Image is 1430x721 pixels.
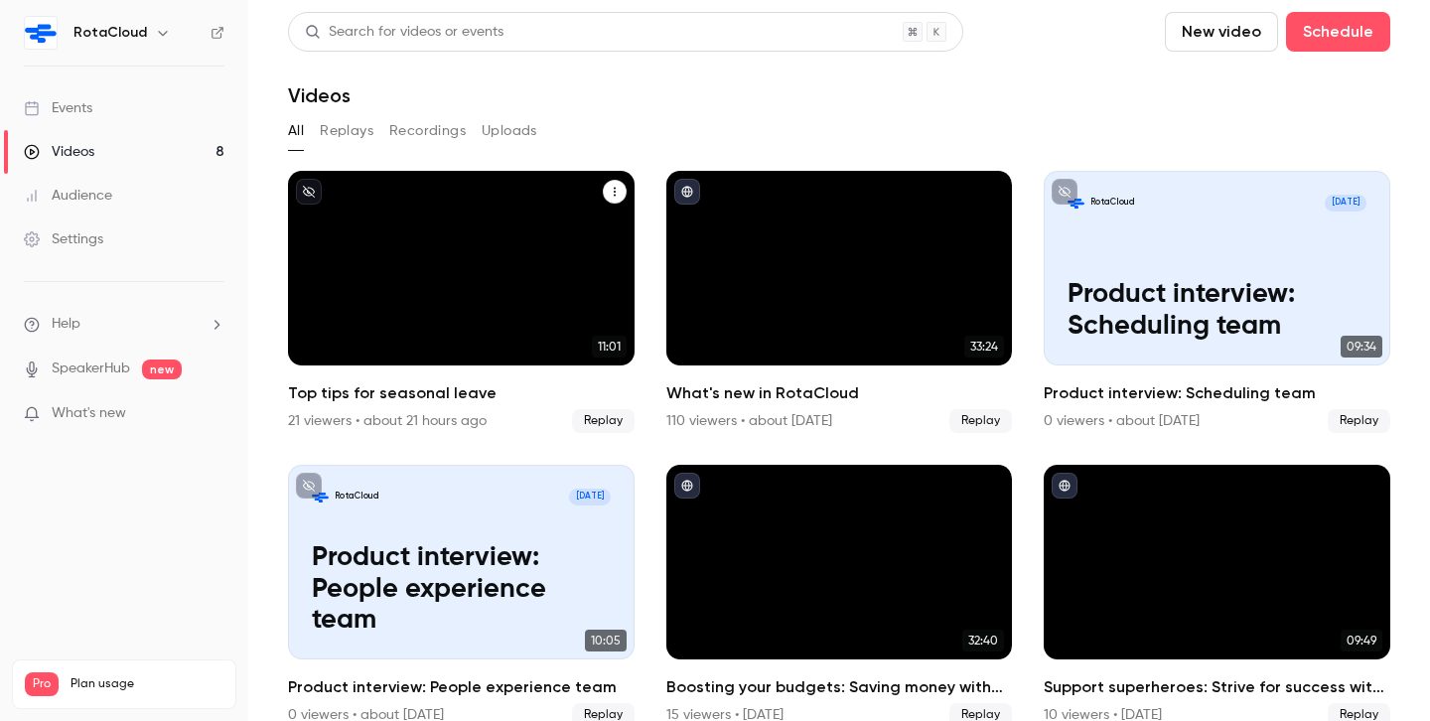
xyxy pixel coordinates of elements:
[305,22,503,43] div: Search for videos or events
[964,336,1004,358] span: 33:24
[1325,195,1366,212] span: [DATE]
[666,675,1013,699] h2: Boosting your budgets: Saving money with RotaCloud
[335,491,379,503] p: RotaCloud
[25,17,57,49] img: RotaCloud
[674,473,700,499] button: published
[24,229,103,249] div: Settings
[296,179,322,205] button: unpublished
[1052,179,1077,205] button: unpublished
[1090,197,1135,209] p: RotaCloud
[592,336,627,358] span: 11:01
[288,12,1390,709] section: Videos
[666,171,1013,433] li: What's new in RotaCloud
[288,171,635,433] a: 11:01Top tips for seasonal leave21 viewers • about 21 hours agoReplay
[666,411,832,431] div: 110 viewers • about [DATE]
[1286,12,1390,52] button: Schedule
[949,409,1012,433] span: Replay
[1068,279,1367,342] p: Product interview: Scheduling team
[1328,409,1390,433] span: Replay
[142,360,182,379] span: new
[288,171,635,433] li: Top tips for seasonal leave
[1052,473,1077,499] button: published
[1341,630,1382,651] span: 09:49
[71,676,223,692] span: Plan usage
[585,630,627,651] span: 10:05
[1341,336,1382,358] span: 09:34
[674,179,700,205] button: published
[288,675,635,699] h2: Product interview: People experience team
[288,83,351,107] h1: Videos
[73,23,147,43] h6: RotaCloud
[52,359,130,379] a: SpeakerHub
[572,409,635,433] span: Replay
[666,171,1013,433] a: 33:24What's new in RotaCloud110 viewers • about [DATE]Replay
[201,405,224,423] iframe: Noticeable Trigger
[1044,381,1390,405] h2: Product interview: Scheduling team
[312,542,612,637] p: Product interview: People experience team
[24,98,92,118] div: Events
[1044,675,1390,699] h2: Support superheroes: Strive for success with RotaCloud
[1044,171,1390,433] li: Product interview: Scheduling team
[320,115,373,147] button: Replays
[1044,171,1390,433] a: Product interview: Scheduling teamRotaCloud[DATE]Product interview: Scheduling team09:34Product i...
[52,314,80,335] span: Help
[296,473,322,499] button: unpublished
[288,115,304,147] button: All
[52,403,126,424] span: What's new
[24,142,94,162] div: Videos
[666,381,1013,405] h2: What's new in RotaCloud
[962,630,1004,651] span: 32:40
[569,489,611,505] span: [DATE]
[1165,12,1278,52] button: New video
[288,411,487,431] div: 21 viewers • about 21 hours ago
[389,115,466,147] button: Recordings
[25,672,59,696] span: Pro
[1044,411,1200,431] div: 0 viewers • about [DATE]
[482,115,537,147] button: Uploads
[24,186,112,206] div: Audience
[288,381,635,405] h2: Top tips for seasonal leave
[24,314,224,335] li: help-dropdown-opener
